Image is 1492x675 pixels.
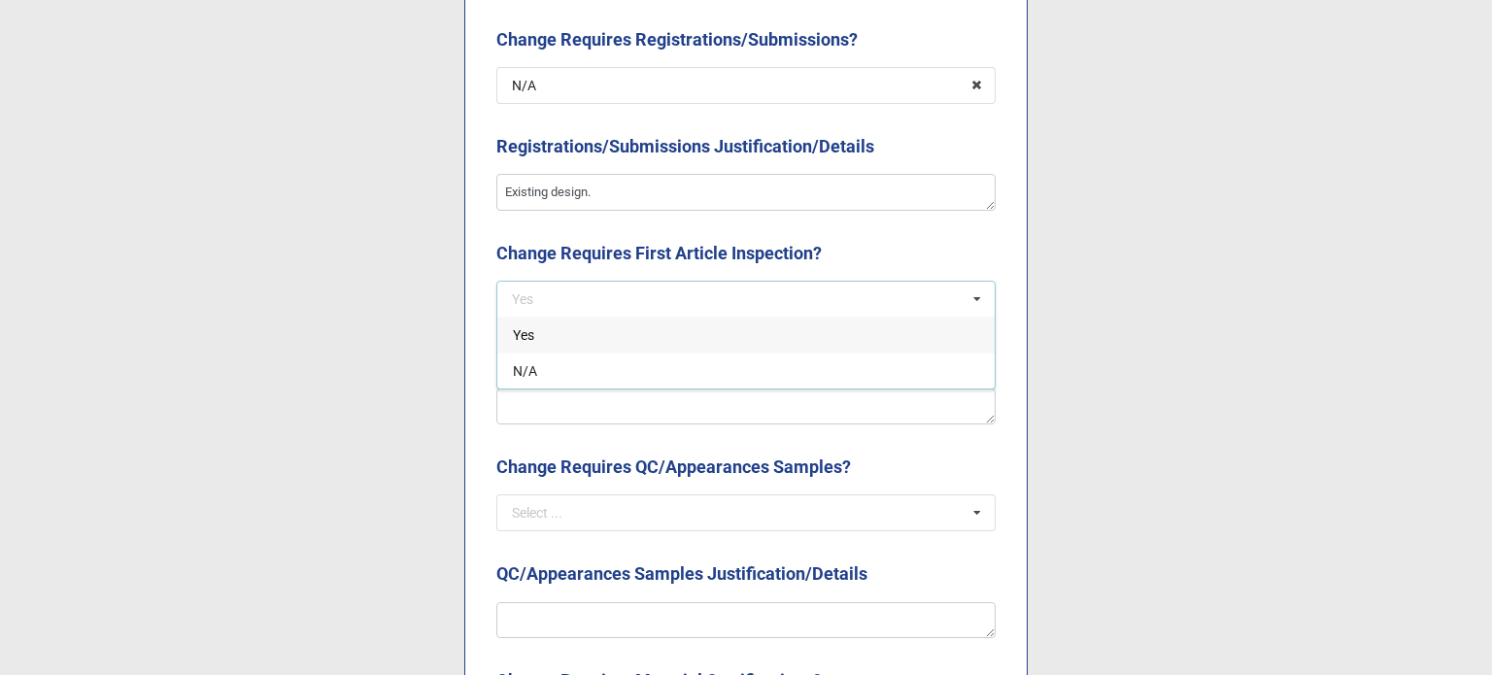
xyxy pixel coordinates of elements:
div: Select ... [512,506,562,520]
span: Yes [513,327,534,343]
span: N/A [513,363,537,379]
label: Change Requires First Article Inspection? [496,240,822,267]
textarea: Existing design. [496,174,996,211]
label: Change Requires Registrations/Submissions? [496,26,858,53]
label: Change Requires QC/Appearances Samples? [496,454,851,481]
label: Registrations/Submissions Justification/Details [496,133,874,160]
label: QC/Appearances Samples Justification/Details [496,560,867,588]
div: N/A [512,79,536,92]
